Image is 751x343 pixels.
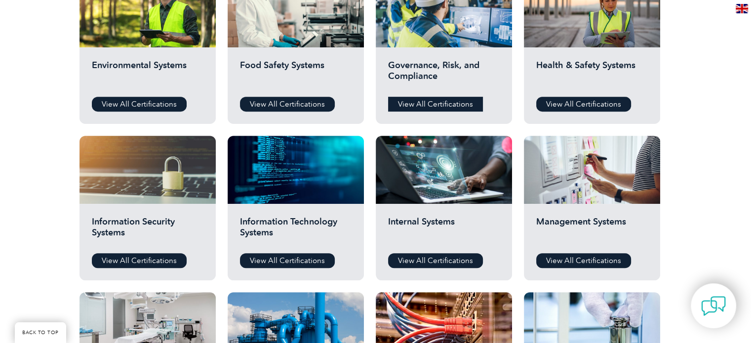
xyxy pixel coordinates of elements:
h2: Internal Systems [388,216,500,246]
a: View All Certifications [240,97,335,112]
h2: Governance, Risk, and Compliance [388,60,500,89]
h2: Management Systems [536,216,648,246]
h2: Information Technology Systems [240,216,352,246]
a: View All Certifications [240,253,335,268]
img: en [736,4,748,13]
h2: Health & Safety Systems [536,60,648,89]
img: contact-chat.png [701,294,726,318]
a: View All Certifications [92,97,187,112]
h2: Food Safety Systems [240,60,352,89]
a: View All Certifications [388,253,483,268]
a: View All Certifications [92,253,187,268]
h2: Information Security Systems [92,216,203,246]
h2: Environmental Systems [92,60,203,89]
a: View All Certifications [388,97,483,112]
a: View All Certifications [536,253,631,268]
a: View All Certifications [536,97,631,112]
a: BACK TO TOP [15,322,66,343]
